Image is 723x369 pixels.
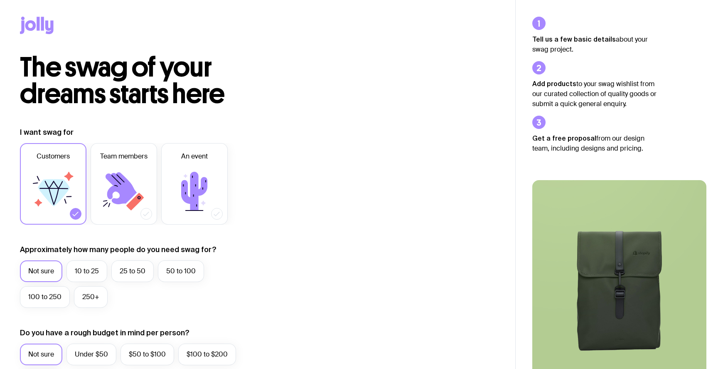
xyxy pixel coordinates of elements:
[181,151,208,161] span: An event
[532,35,616,43] strong: Tell us a few basic details
[66,344,116,365] label: Under $50
[532,34,657,54] p: about your swag project.
[20,51,225,110] span: The swag of your dreams starts here
[178,344,236,365] label: $100 to $200
[100,151,148,161] span: Team members
[20,344,62,365] label: Not sure
[532,79,657,109] p: to your swag wishlist from our curated collection of quality goods or submit a quick general enqu...
[20,127,74,137] label: I want swag for
[120,344,174,365] label: $50 to $100
[20,245,216,255] label: Approximately how many people do you need swag for?
[532,80,576,87] strong: Add products
[111,260,154,282] label: 25 to 50
[20,260,62,282] label: Not sure
[20,286,70,308] label: 100 to 250
[37,151,70,161] span: Customers
[74,286,108,308] label: 250+
[532,133,657,154] p: from our design team, including designs and pricing.
[66,260,107,282] label: 10 to 25
[532,134,596,142] strong: Get a free proposal
[20,328,189,338] label: Do you have a rough budget in mind per person?
[158,260,204,282] label: 50 to 100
